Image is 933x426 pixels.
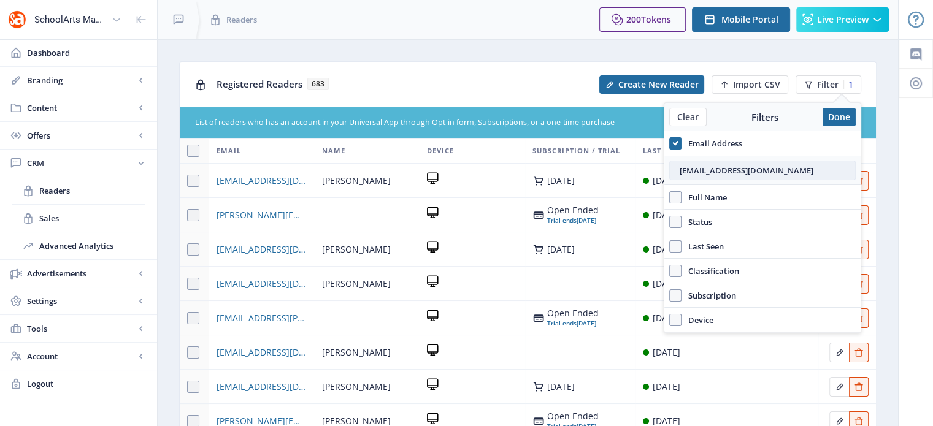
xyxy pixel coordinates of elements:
span: Name [322,143,345,158]
button: Create New Reader [599,75,704,94]
div: [DATE] [653,379,680,394]
span: Email [217,143,241,158]
span: Advanced Analytics [39,240,145,252]
div: [DATE] [547,176,575,186]
a: [PERSON_NAME][EMAIL_ADDRESS][DOMAIN_NAME] [217,208,307,223]
div: [DATE] [653,173,680,188]
span: Registered Readers [217,78,302,90]
span: Filter [817,80,839,89]
span: [PERSON_NAME] [322,379,391,394]
div: List of readers who has an account in your Universal App through Opt-in form, Subscriptions, or a... [195,117,788,129]
div: SchoolArts Magazine [34,6,107,33]
div: [DATE] [547,318,599,328]
span: Tokens [641,13,671,25]
button: Mobile Portal [692,7,790,32]
span: Content [27,102,135,114]
span: Subscription / Trial [532,143,620,158]
span: Full Name [682,190,727,205]
a: Edit page [829,379,849,391]
span: 683 [307,78,329,90]
a: [EMAIL_ADDRESS][DOMAIN_NAME] [217,379,307,394]
button: Import CSV [712,75,788,94]
span: Trial ends [547,216,577,224]
span: Subscription [682,288,736,303]
a: Edit page [849,414,869,425]
a: [EMAIL_ADDRESS][DOMAIN_NAME] [217,242,307,257]
span: [PERSON_NAME] [322,242,391,257]
span: Readers [226,13,257,26]
button: 200Tokens [599,7,686,32]
span: Readers [39,184,145,197]
span: Status [682,215,712,229]
span: Advertisements [27,267,135,280]
a: Advanced Analytics [12,232,145,259]
div: Open Ended [547,205,599,215]
a: Edit page [849,379,869,391]
span: Sales [39,212,145,224]
span: Device [682,313,713,327]
span: Trial ends [547,319,577,327]
span: [PERSON_NAME] [322,173,391,188]
div: [DATE] [653,311,680,325]
span: Last Seen [682,239,724,254]
span: Create New Reader [618,80,699,89]
span: Account [27,350,135,362]
button: Filter1 [796,75,861,94]
span: Tools [27,322,135,335]
span: Import CSV [733,80,780,89]
a: New page [704,75,788,94]
a: [EMAIL_ADDRESS][DOMAIN_NAME] [217,173,307,188]
span: Dashboard [27,47,147,59]
span: Live Preview [817,15,869,25]
a: Sales [12,205,145,232]
a: [EMAIL_ADDRESS][DOMAIN_NAME] [217,276,307,291]
div: [DATE] [547,245,575,254]
span: Classification [682,264,739,278]
span: Mobile Portal [721,15,778,25]
div: [DATE] [547,215,599,225]
a: [EMAIL_ADDRESS][DOMAIN_NAME] [217,345,307,360]
div: Filters [707,111,823,123]
button: Live Preview [796,7,889,32]
span: Email Address [682,136,742,151]
div: 1 [843,80,853,89]
span: Device [427,143,454,158]
div: [DATE] [653,276,680,291]
span: Branding [27,74,135,86]
a: New page [592,75,704,94]
span: Logout [27,378,147,390]
img: properties.app_icon.png [7,10,27,29]
div: [DATE] [653,345,680,360]
span: Offers [27,129,135,142]
button: Clear [669,108,707,126]
a: Edit page [849,345,869,357]
div: Open Ended [547,411,599,421]
span: Settings [27,295,135,307]
span: [PERSON_NAME] [322,276,391,291]
a: [EMAIL_ADDRESS][PERSON_NAME][DOMAIN_NAME] [217,311,307,325]
div: [DATE] [653,242,680,257]
span: Last Seen [643,143,683,158]
div: Open Ended [547,308,599,318]
div: [DATE] [547,382,575,392]
button: Done [823,108,856,126]
a: Edit page [829,345,849,357]
div: [DATE] [653,208,680,223]
span: [PERSON_NAME] [322,345,391,360]
a: Edit page [829,414,849,425]
a: Readers [12,177,145,204]
span: CRM [27,157,135,169]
